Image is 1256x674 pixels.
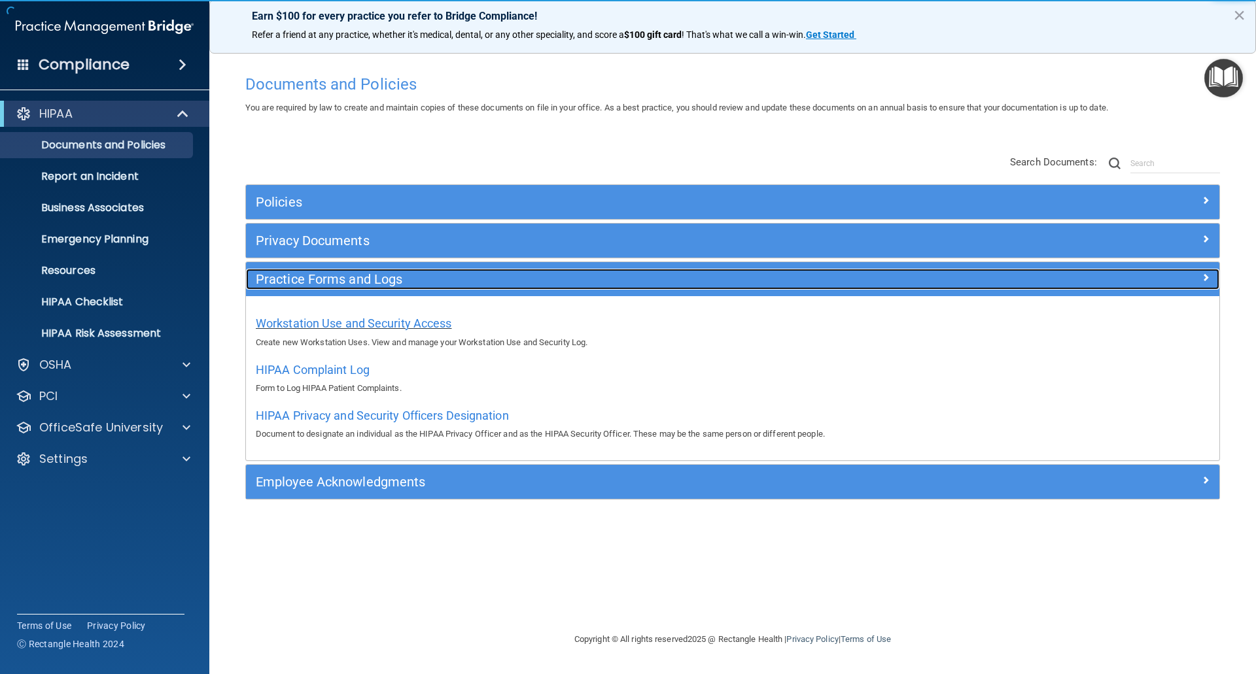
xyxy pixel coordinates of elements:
span: Search Documents: [1010,156,1097,168]
p: HIPAA [39,106,73,122]
span: Workstation Use and Security Access [256,316,452,330]
p: Earn $100 for every practice you refer to Bridge Compliance! [252,10,1213,22]
p: HIPAA Risk Assessment [9,327,187,340]
div: Copyright © All rights reserved 2025 @ Rectangle Health | | [494,618,971,660]
a: Privacy Policy [87,619,146,632]
p: Emergency Planning [9,233,187,246]
button: Close [1233,5,1246,25]
a: Practice Forms and Logs [256,269,1210,290]
p: Settings [39,451,88,467]
a: OSHA [16,357,190,373]
p: Business Associates [9,201,187,214]
a: Settings [16,451,190,467]
strong: Get Started [806,29,854,40]
p: Create new Workstation Uses. View and manage your Workstation Use and Security Log. [256,335,1210,350]
h5: Policies [256,195,966,209]
span: ! That's what we call a win-win. [682,29,806,40]
a: HIPAA [16,106,190,122]
h4: Documents and Policies [245,76,1220,93]
p: Resources [9,264,187,277]
p: OfficeSafe University [39,420,163,435]
span: Refer a friend at any practice, whether it's medical, dental, or any other speciality, and score a [252,29,624,40]
p: Documents and Policies [9,139,187,152]
p: Document to designate an individual as the HIPAA Privacy Officer and as the HIPAA Security Office... [256,426,1210,442]
h5: Practice Forms and Logs [256,272,966,286]
a: PCI [16,388,190,404]
span: You are required by law to create and maintain copies of these documents on file in your office. ... [245,103,1108,112]
p: OSHA [39,357,72,373]
p: Report an Incident [9,170,187,183]
h5: Privacy Documents [256,233,966,248]
a: Employee Acknowledgments [256,471,1210,492]
img: ic-search.3b580494.png [1109,158,1121,169]
p: PCI [39,388,58,404]
a: Policies [256,192,1210,212]
span: Ⓒ Rectangle Health 2024 [17,637,124,650]
h5: Employee Acknowledgments [256,475,966,489]
a: Get Started [806,29,856,40]
p: HIPAA Checklist [9,295,187,309]
h4: Compliance [39,56,130,74]
span: HIPAA Privacy and Security Officers Designation [256,409,509,422]
button: Open Resource Center [1204,59,1243,97]
iframe: Drift Widget Chat Controller [1191,584,1240,633]
strong: $100 gift card [624,29,682,40]
a: Workstation Use and Security Access [256,320,452,329]
a: Terms of Use [17,619,71,632]
a: Privacy Documents [256,230,1210,251]
a: Privacy Policy [786,634,838,644]
input: Search [1130,154,1220,173]
img: PMB logo [16,14,194,40]
a: Terms of Use [841,634,891,644]
p: Form to Log HIPAA Patient Complaints. [256,380,1210,396]
span: HIPAA Complaint Log [256,363,370,377]
a: HIPAA Privacy and Security Officers Designation [256,412,509,422]
a: OfficeSafe University [16,420,190,435]
a: HIPAA Complaint Log [256,366,370,376]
